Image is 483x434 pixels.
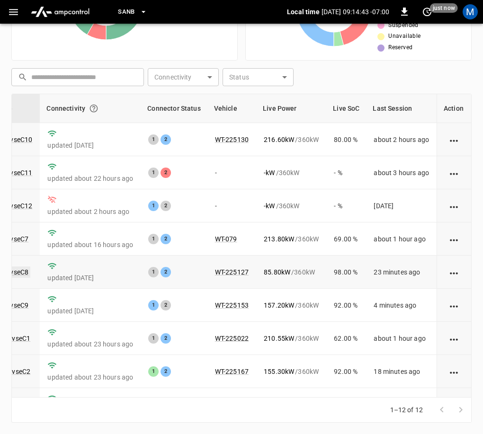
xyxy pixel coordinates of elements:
[366,388,437,421] td: 9 minutes ago
[264,267,319,277] div: / 360 kW
[366,355,437,388] td: 18 minutes ago
[326,94,366,123] th: Live SoC
[448,267,460,277] div: action cell options
[326,289,366,322] td: 92.00 %
[264,367,319,376] div: / 360 kW
[448,135,460,144] div: action cell options
[366,156,437,189] td: about 3 hours ago
[264,267,290,277] p: 85.80 kW
[148,333,159,344] div: 1
[85,100,102,117] button: Connection between the charger and our software.
[118,7,135,18] span: SanB
[326,256,366,289] td: 98.00 %
[264,334,319,343] div: / 360 kW
[430,3,458,13] span: just now
[326,189,366,222] td: - %
[207,388,256,421] td: -
[463,4,478,19] div: profile-icon
[215,335,249,342] a: WT-225022
[287,7,320,17] p: Local time
[47,141,133,150] p: updated [DATE]
[256,94,326,123] th: Live Power
[161,267,171,277] div: 2
[366,322,437,355] td: about 1 hour ago
[322,7,389,17] p: [DATE] 09:14:43 -07:00
[437,94,471,123] th: Action
[264,234,294,244] p: 213.80 kW
[388,43,412,53] span: Reserved
[326,156,366,189] td: - %
[207,189,256,222] td: -
[448,301,460,310] div: action cell options
[148,267,159,277] div: 1
[326,388,366,421] td: - %
[207,156,256,189] td: -
[366,222,437,256] td: about 1 hour ago
[215,136,249,143] a: WT-225130
[161,234,171,244] div: 2
[448,334,460,343] div: action cell options
[148,234,159,244] div: 1
[148,134,159,145] div: 1
[215,368,249,375] a: WT-225167
[388,21,419,30] span: Suspended
[46,100,134,117] div: Connectivity
[161,300,171,310] div: 2
[264,135,319,144] div: / 360 kW
[264,201,319,211] div: / 360 kW
[448,168,460,177] div: action cell options
[47,306,133,316] p: updated [DATE]
[366,94,437,123] th: Last Session
[161,333,171,344] div: 2
[215,268,249,276] a: WT-225127
[448,201,460,211] div: action cell options
[47,174,133,183] p: updated about 22 hours ago
[27,3,93,21] img: ampcontrol.io logo
[264,301,319,310] div: / 360 kW
[114,3,151,21] button: SanB
[148,366,159,377] div: 1
[366,189,437,222] td: [DATE]
[264,234,319,244] div: / 360 kW
[161,201,171,211] div: 2
[366,123,437,156] td: about 2 hours ago
[366,289,437,322] td: 4 minutes ago
[366,256,437,289] td: 23 minutes ago
[326,123,366,156] td: 80.00 %
[47,240,133,249] p: updated about 16 hours ago
[47,273,133,283] p: updated [DATE]
[215,301,249,309] a: WT-225153
[264,201,275,211] p: - kW
[388,32,420,41] span: Unavailable
[47,372,133,382] p: updated about 23 hours ago
[326,322,366,355] td: 62.00 %
[161,134,171,145] div: 2
[264,135,294,144] p: 216.60 kW
[207,94,256,123] th: Vehicle
[326,222,366,256] td: 69.00 %
[264,168,275,177] p: - kW
[264,301,294,310] p: 157.20 kW
[47,339,133,349] p: updated about 23 hours ago
[420,4,435,19] button: set refresh interval
[148,201,159,211] div: 1
[264,367,294,376] p: 155.30 kW
[264,168,319,177] div: / 360 kW
[448,234,460,244] div: action cell options
[161,168,171,178] div: 2
[47,207,133,216] p: updated about 2 hours ago
[390,405,423,415] p: 1–12 of 12
[148,300,159,310] div: 1
[148,168,159,178] div: 1
[161,366,171,377] div: 2
[215,235,237,243] a: WT-079
[264,334,294,343] p: 210.55 kW
[326,355,366,388] td: 92.00 %
[448,367,460,376] div: action cell options
[141,94,207,123] th: Connector Status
